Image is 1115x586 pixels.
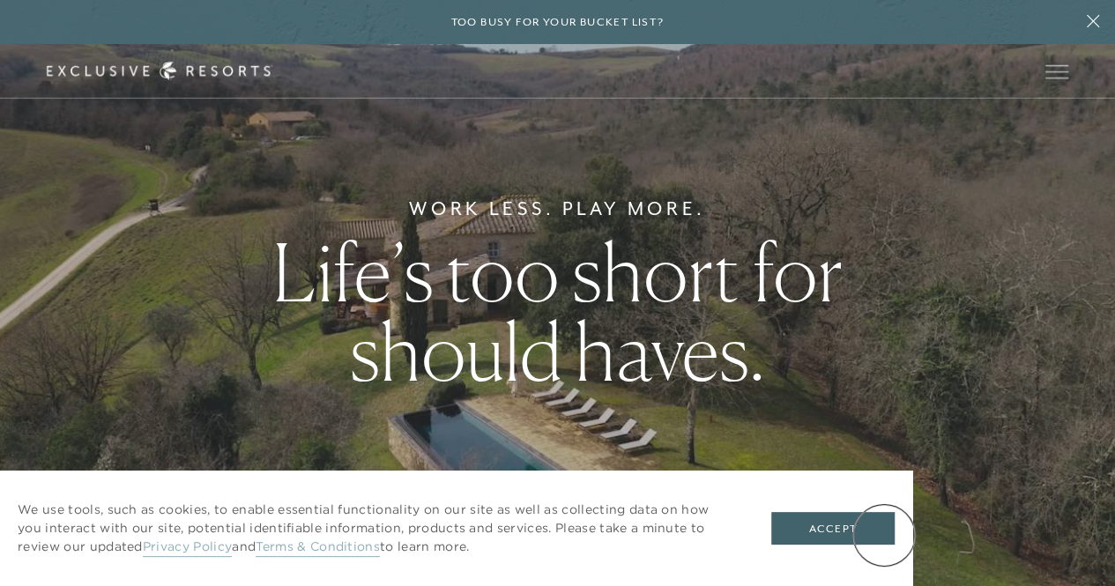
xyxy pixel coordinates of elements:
[451,14,665,31] h6: Too busy for your bucket list?
[771,512,895,545] button: Accept
[1045,65,1068,78] button: Open navigation
[195,233,920,391] h1: Life’s too short for should haves.
[409,195,706,223] h6: Work Less. Play More.
[256,538,380,557] a: Terms & Conditions
[143,538,232,557] a: Privacy Policy
[18,501,736,556] p: We use tools, such as cookies, to enable essential functionality on our site as well as collectin...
